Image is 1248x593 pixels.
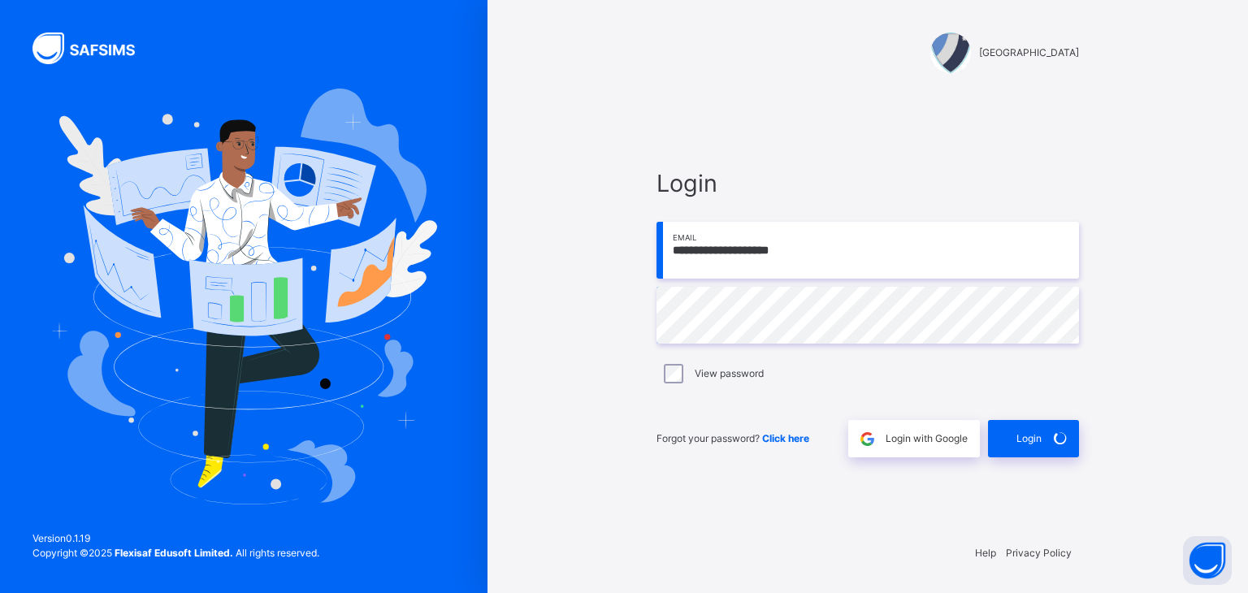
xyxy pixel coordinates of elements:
span: Copyright © 2025 All rights reserved. [32,547,319,559]
label: View password [695,366,764,381]
span: Login [1016,431,1042,446]
span: Login with Google [886,431,968,446]
strong: Flexisaf Edusoft Limited. [115,547,233,559]
span: [GEOGRAPHIC_DATA] [979,45,1079,60]
img: google.396cfc9801f0270233282035f929180a.svg [858,430,877,448]
img: Hero Image [50,89,437,504]
a: Click here [762,432,809,444]
span: Login [656,166,1079,201]
span: Version 0.1.19 [32,531,319,546]
a: Privacy Policy [1006,547,1072,559]
span: Forgot your password? [656,432,809,444]
img: SAFSIMS Logo [32,32,154,64]
button: Open asap [1183,536,1232,585]
a: Help [975,547,996,559]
